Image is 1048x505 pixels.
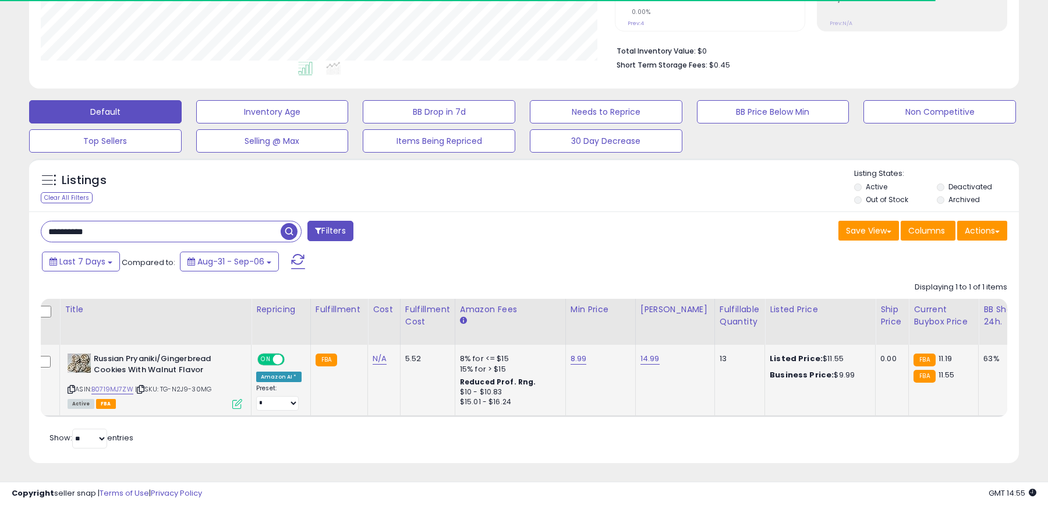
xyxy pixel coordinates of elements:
div: $15.01 - $16.24 [460,397,557,407]
b: Listed Price: [770,353,823,364]
strong: Copyright [12,488,54,499]
small: FBA [914,354,935,366]
div: Repricing [256,303,306,316]
div: Amazon AI * [256,372,302,382]
label: Out of Stock [866,195,908,204]
small: FBA [914,370,935,383]
small: 0.00% [628,8,651,16]
div: Displaying 1 to 1 of 1 items [915,282,1007,293]
label: Active [866,182,887,192]
div: ASIN: [68,354,242,408]
div: Amazon Fees [460,303,561,316]
button: Columns [901,221,955,241]
label: Deactivated [948,182,992,192]
div: Title [65,303,246,316]
small: Amazon Fees. [460,316,467,326]
a: Privacy Policy [151,488,202,499]
button: Filters [307,221,353,241]
button: 30 Day Decrease [530,129,682,153]
span: ON [259,355,273,365]
a: Terms of Use [100,488,149,499]
div: Preset: [256,384,302,411]
span: 11.19 [939,353,953,364]
div: Fulfillable Quantity [720,303,760,328]
div: Cost [373,303,395,316]
div: 15% for > $15 [460,364,557,375]
span: FBA [96,399,116,409]
b: Short Term Storage Fees: [617,60,707,70]
div: BB Share 24h. [983,303,1026,328]
div: Listed Price [770,303,870,316]
div: seller snap | | [12,488,202,499]
button: BB Drop in 7d [363,100,515,123]
button: Last 7 Days [42,252,120,271]
span: | SKU: TG-N2J9-30MG [135,384,211,394]
span: 2025-09-16 14:55 GMT [989,488,1036,499]
button: Non Competitive [863,100,1016,123]
div: $11.55 [770,354,866,364]
div: Fulfillment Cost [405,303,450,328]
div: Current Buybox Price [914,303,973,328]
a: B0719MJ7ZW [91,384,133,394]
div: $10 - $10.83 [460,387,557,397]
div: $9.99 [770,370,866,380]
img: 51KYsK3+4fL._SL40_.jpg [68,354,91,373]
span: OFF [283,355,302,365]
b: Business Price: [770,369,834,380]
b: Russian Pryaniki/Gingerbread Cookies With Walnut Flavor [94,354,235,378]
span: Last 7 Days [59,256,105,267]
span: $0.45 [709,59,730,70]
button: Selling @ Max [196,129,349,153]
h5: Listings [62,172,107,189]
button: Default [29,100,182,123]
div: Fulfillment [316,303,363,316]
b: Total Inventory Value: [617,46,696,56]
div: [PERSON_NAME] [640,303,710,316]
button: Actions [957,221,1007,241]
div: 13 [720,354,756,364]
div: Min Price [571,303,631,316]
button: Items Being Repriced [363,129,515,153]
div: 63% [983,354,1022,364]
button: BB Price Below Min [697,100,849,123]
span: Show: entries [49,432,133,443]
span: Compared to: [122,257,175,268]
a: 8.99 [571,353,587,365]
span: Aug-31 - Sep-06 [197,256,264,267]
button: Inventory Age [196,100,349,123]
li: $0 [617,43,999,57]
div: Ship Price [880,303,904,328]
div: 5.52 [405,354,446,364]
small: Prev: N/A [830,20,852,27]
a: 14.99 [640,353,660,365]
b: Reduced Prof. Rng. [460,377,536,387]
span: 11.55 [939,369,955,380]
p: Listing States: [854,168,1018,179]
div: 8% for <= $15 [460,354,557,364]
small: FBA [316,354,337,366]
label: Archived [948,195,980,204]
div: Clear All Filters [41,192,93,203]
span: Columns [908,225,945,236]
span: All listings currently available for purchase on Amazon [68,399,94,409]
button: Save View [838,221,899,241]
small: Prev: 4 [628,20,644,27]
button: Aug-31 - Sep-06 [180,252,279,271]
div: 0.00 [880,354,900,364]
a: N/A [373,353,387,365]
button: Needs to Reprice [530,100,682,123]
button: Top Sellers [29,129,182,153]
